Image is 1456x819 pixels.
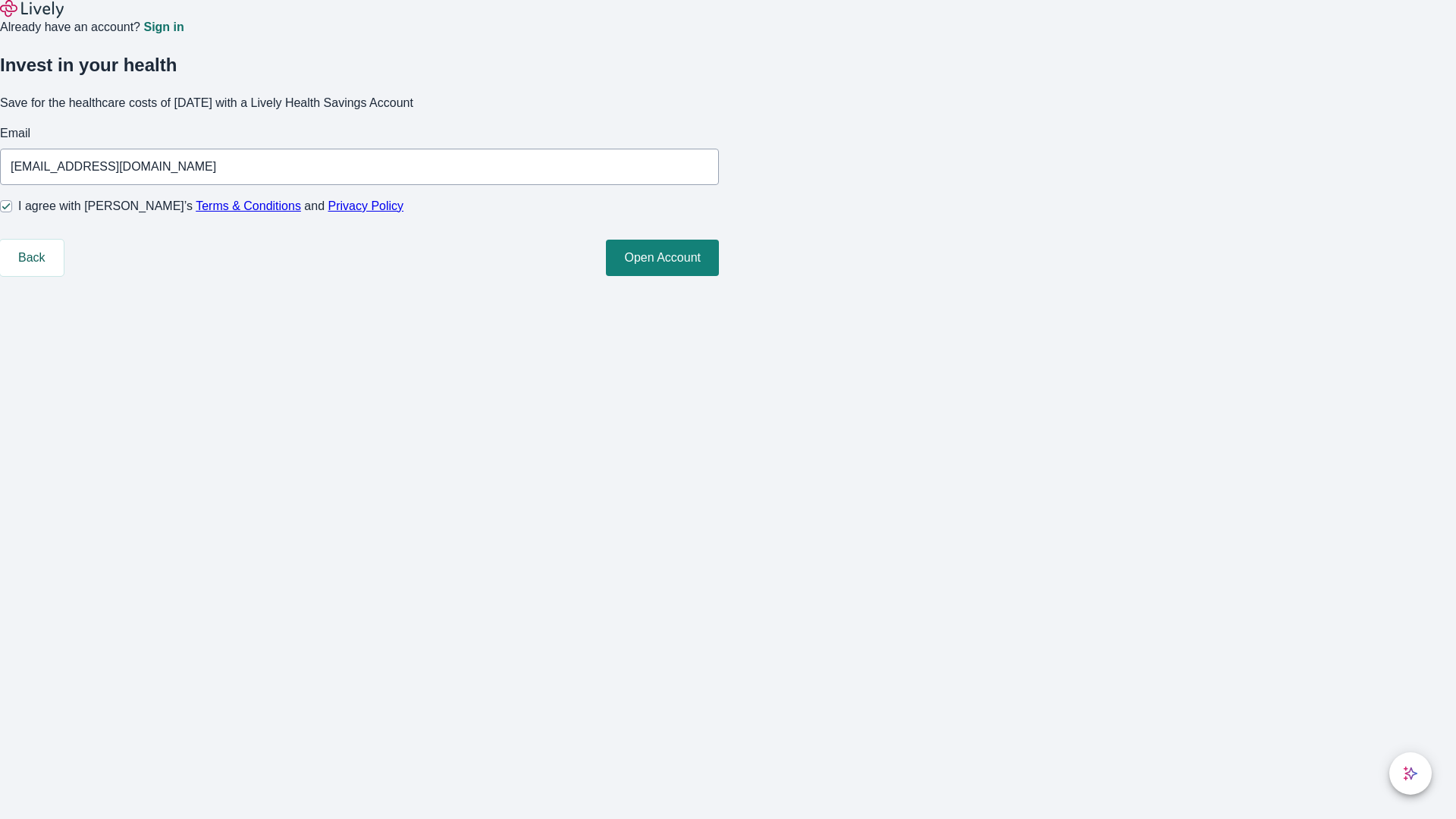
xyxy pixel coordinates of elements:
span: I agree with [PERSON_NAME]’s and [18,197,403,215]
button: Open Account [606,240,719,276]
a: Sign in [143,21,184,33]
a: Terms & Conditions [196,199,301,212]
button: chat [1389,752,1432,795]
a: Privacy Policy [328,199,404,212]
svg: Lively AI Assistant [1403,766,1418,781]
